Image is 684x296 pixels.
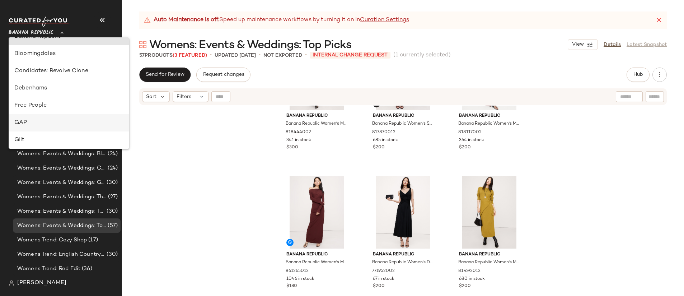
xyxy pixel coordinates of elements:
span: Womens: Events & Weddings: Top Picks [149,38,351,52]
button: Hub [627,68,650,82]
button: View [568,39,598,50]
span: (30) [105,179,118,187]
span: Filters [177,93,191,101]
span: 817692012 [458,268,481,274]
span: (30) [105,250,118,259]
span: 1046 in stock [286,276,314,282]
span: $180 [286,283,297,290]
span: [PERSON_NAME] [17,279,66,287]
span: (17) [87,236,98,244]
button: Request changes [196,68,250,82]
button: Send for Review [139,68,191,82]
span: Banana Republic [459,113,520,119]
div: Bloomingdales [14,50,123,58]
span: 364 in stock [459,137,484,144]
span: Banana Republic [9,24,53,37]
p: Not Exported [263,52,302,59]
span: $300 [286,144,298,151]
div: Debenhams [14,84,123,93]
span: (1 currently selected) [393,51,451,60]
span: Womens: Events & Weddings: The Evening Edit [17,193,107,201]
span: Womens: Events & Weddings: Top Picks [17,222,106,230]
span: Banana Republic [373,251,434,258]
span: 57 [139,53,145,58]
span: Banana Republic [459,251,520,258]
img: svg%3e [9,280,14,286]
span: INTERNAL CHANGE REQUEST [310,52,390,59]
span: Womens Trend: Red Edit [17,265,80,273]
span: Hub [633,72,643,78]
img: cn59878216.jpg [367,176,439,249]
a: Details [604,41,621,48]
span: 67 in stock [373,276,394,282]
span: 685 in stock [373,137,398,144]
span: 818117002 [458,129,482,136]
span: Womens: Events & Weddings: Black Tie (New) [17,150,106,158]
span: View [572,42,584,47]
span: $200 [373,283,385,290]
img: svg%3e [139,41,146,48]
span: (36) [80,265,92,273]
span: (30) [105,207,118,216]
span: Sort [146,93,156,101]
span: Banana Republic Women's Merino-Cotton Wrap Sweater Dress Gilded Green Size L [458,259,519,266]
span: Banana Republic Women's Double-Twist Jersey Midi Dress Black Size XS [372,259,433,266]
div: Candidates: Revolve Clone [14,67,123,75]
span: Request changes [202,72,244,78]
span: Womens: Events & Weddings: Garden Party [17,179,105,187]
span: Send for Review [145,72,184,78]
span: • [210,51,212,60]
div: Speed up maintenance workflows by turning it on in [144,16,409,24]
span: 817870012 [372,129,395,136]
span: Womens: Events & Weddings: Cocktail Hour (New) [17,164,106,172]
span: 680 in stock [459,276,485,282]
span: Banana Republic [286,113,347,119]
span: Banana Republic Women's Matte Silk Cowl-Neck Backless Maxi Dress Yellow Roses Size 16 [286,121,346,127]
p: updated [DATE] [215,52,256,59]
span: Banana Republic [286,251,347,258]
a: Curation Settings [360,16,409,24]
span: Banana Republic [373,113,434,119]
span: (24) [106,150,118,158]
span: $200 [459,283,471,290]
span: (57) [106,222,118,230]
div: GAP [14,119,123,127]
div: Products [139,52,207,59]
img: cn60627021.jpg [453,176,525,249]
span: 818444002 [286,129,311,136]
div: undefined-list [9,37,129,149]
strong: Auto Maintenance is off. [154,16,219,24]
span: Banana Republic Women's Matte Jersey Open Back Maxi Dress Redwood Canopy Burgundy Size XS [286,259,346,266]
span: (3 Featured) [173,53,207,58]
div: Free People [14,101,123,110]
span: 341 in stock [286,137,311,144]
span: Womens Trend: English Countryside [17,250,105,259]
div: Gilt [14,136,123,144]
span: • [259,51,261,60]
img: cn60706063.jpg [281,176,353,249]
span: 861265012 [286,268,309,274]
span: • [305,51,307,60]
span: Womens: Events & Weddings: The Weekend Edit [17,207,105,216]
img: cfy_white_logo.C9jOOHJF.svg [9,17,70,27]
span: (24) [106,164,118,172]
span: Banana Republic Women's Stretch-Sateen Sweetheart Maxi Dress Gilded Green Size 0 [372,121,433,127]
span: 771952002 [372,268,395,274]
span: Banana Republic Women's Matte Jersey Ruched Maxi Dress Jasper Red Size XS [458,121,519,127]
span: Womens Trend: Cozy Shop [17,236,87,244]
span: (27) [107,193,118,201]
span: $200 [459,144,471,151]
span: $200 [373,144,385,151]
